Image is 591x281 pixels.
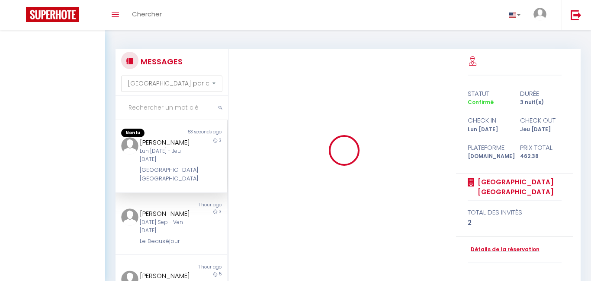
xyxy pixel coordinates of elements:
[219,271,222,277] span: 5
[140,166,193,183] div: [GEOGRAPHIC_DATA] [GEOGRAPHIC_DATA]
[140,218,193,235] div: [DATE] Sep - Ven [DATE]
[121,137,138,155] img: ...
[132,9,162,19] span: Chercher
[171,264,227,271] div: 1 hour ago
[514,88,567,99] div: durée
[468,218,562,228] div: 2
[571,9,581,20] img: logout
[219,208,222,215] span: 3
[138,52,183,71] h3: MESSAGES
[462,88,514,99] div: statut
[171,202,227,208] div: 1 hour ago
[462,142,514,153] div: Plateforme
[219,137,222,144] span: 3
[171,129,227,137] div: 53 seconds ago
[462,152,514,161] div: [DOMAIN_NAME]
[514,152,567,161] div: 462.38
[514,115,567,126] div: check out
[26,7,79,22] img: Super Booking
[468,207,562,218] div: total des invités
[121,129,145,137] span: Non lu
[140,147,193,164] div: Lun [DATE] - Jeu [DATE]
[514,126,567,134] div: Jeu [DATE]
[475,177,562,197] a: [GEOGRAPHIC_DATA] [GEOGRAPHIC_DATA]
[140,237,193,246] div: Le Beauséjour
[462,126,514,134] div: Lun [DATE]
[514,98,567,107] div: 3 nuit(s)
[514,142,567,153] div: Prix total
[116,96,228,120] input: Rechercher un mot clé
[140,271,193,281] div: [PERSON_NAME]
[468,246,540,254] a: Détails de la réservation
[462,115,514,126] div: check in
[121,208,138,226] img: ...
[140,137,193,148] div: [PERSON_NAME]
[533,8,546,21] img: ...
[468,98,494,106] span: Confirmé
[140,208,193,219] div: [PERSON_NAME]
